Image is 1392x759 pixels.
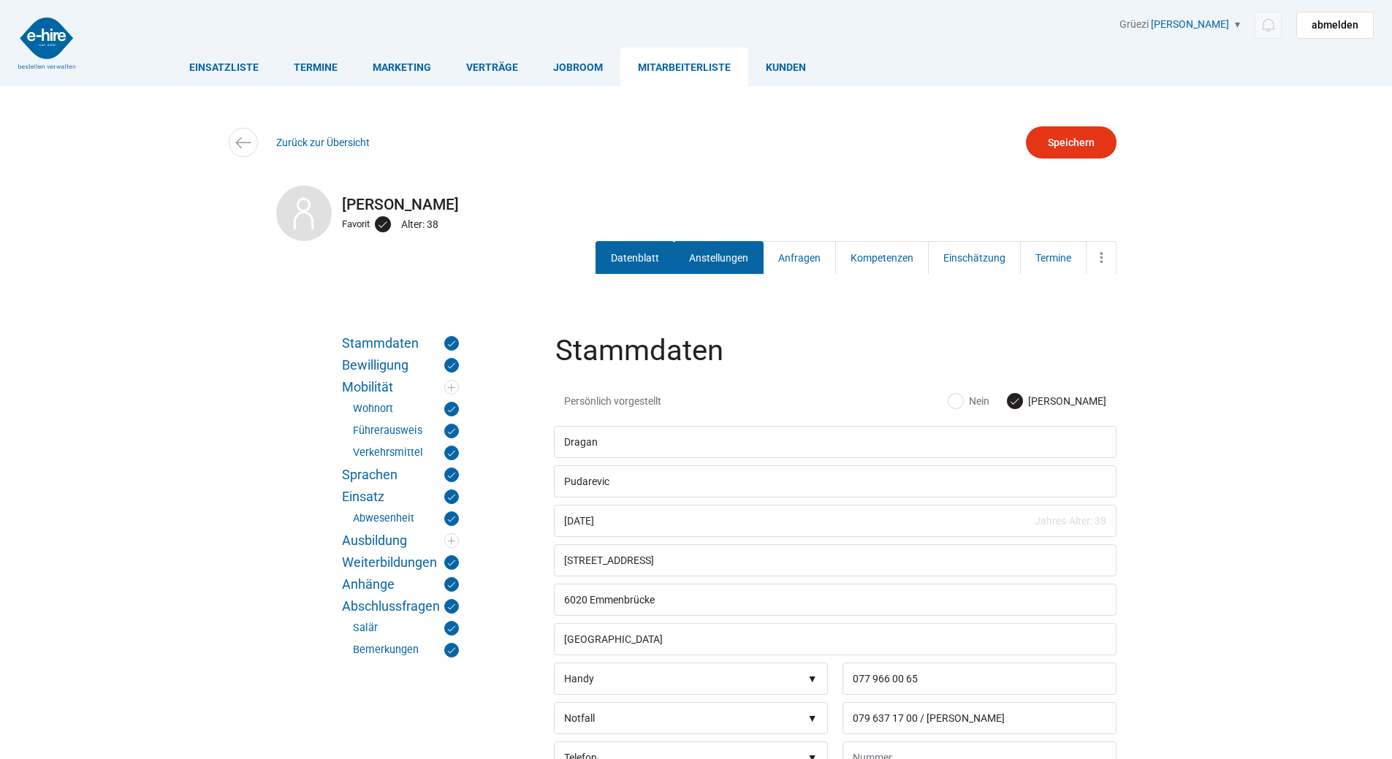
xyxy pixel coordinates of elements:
[342,533,459,548] a: Ausbildung
[596,241,674,274] a: Datenblatt
[763,241,836,274] a: Anfragen
[401,215,442,234] div: Alter: 38
[342,489,459,504] a: Einsatz
[276,47,355,86] a: Termine
[948,394,989,408] label: Nein
[342,468,459,482] a: Sprachen
[276,137,370,148] a: Zurück zur Übersicht
[674,241,764,274] a: Anstellungen
[353,424,459,438] a: Führerausweis
[620,47,748,86] a: Mitarbeiterliste
[342,555,459,570] a: Weiterbildungen
[355,47,449,86] a: Marketing
[276,196,1117,213] h2: [PERSON_NAME]
[449,47,536,86] a: Verträge
[342,380,459,394] a: Mobilität
[1026,126,1117,159] input: Speichern
[1020,241,1087,274] a: Termine
[342,599,459,614] a: Abschlussfragen
[342,336,459,351] a: Stammdaten
[353,621,459,636] a: Salär
[353,446,459,460] a: Verkehrsmittel
[353,643,459,657] a: Bemerkungen
[835,241,929,274] a: Kompetenzen
[342,358,459,373] a: Bewilligung
[843,702,1117,734] input: Nummer
[843,663,1117,695] input: Nummer
[554,505,1117,537] input: Geburtsdatum
[554,426,1117,458] input: Vorname
[1296,12,1374,39] a: abmelden
[928,241,1021,274] a: Einschätzung
[353,511,459,526] a: Abwesenheit
[554,465,1117,497] input: Nachname
[172,47,276,86] a: Einsatzliste
[18,18,75,69] img: logo2.png
[554,623,1117,655] input: Land
[536,47,620,86] a: Jobroom
[554,584,1117,616] input: PLZ/Ort
[564,394,743,408] span: Persönlich vorgestellt
[232,132,254,153] img: icon-arrow-left.svg
[353,402,459,416] a: Wohnort
[1259,16,1277,34] img: icon-notification.svg
[554,336,1119,384] legend: Stammdaten
[748,47,824,86] a: Kunden
[342,577,459,592] a: Anhänge
[1151,18,1229,30] a: [PERSON_NAME]
[554,544,1117,576] input: Strasse / CO. Adresse
[1008,394,1106,408] label: [PERSON_NAME]
[1119,18,1374,39] div: Grüezi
